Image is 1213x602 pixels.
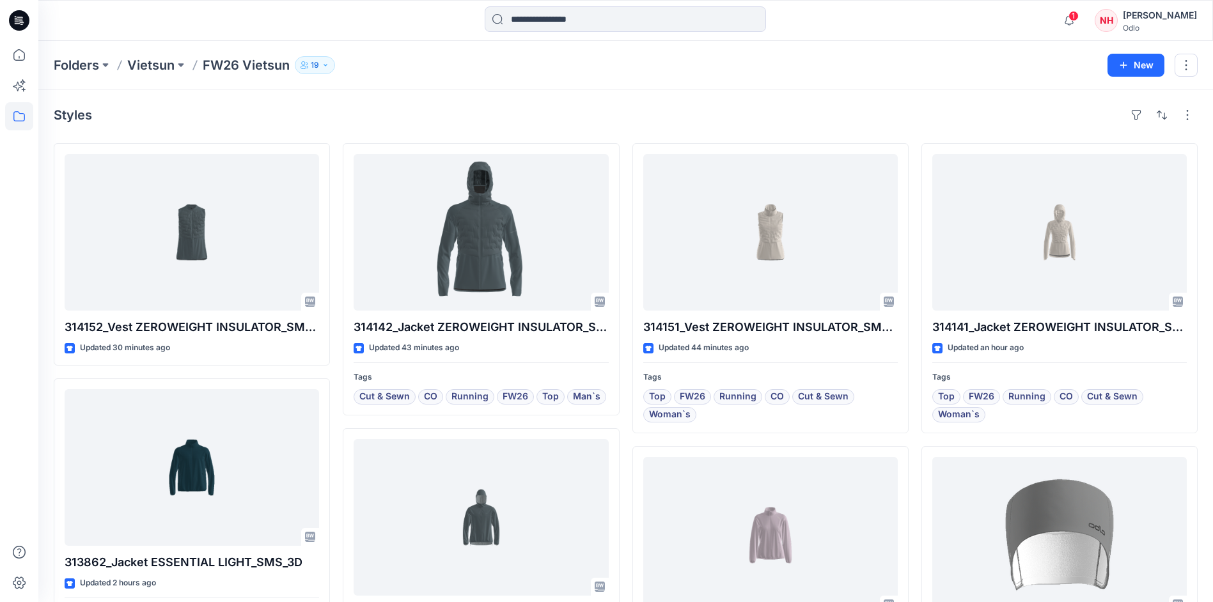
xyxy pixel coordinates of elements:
[932,371,1187,384] p: Tags
[1068,11,1079,21] span: 1
[643,371,898,384] p: Tags
[798,389,849,405] span: Cut & Sewn
[203,56,290,74] p: FW26 Vietsun
[659,341,749,355] p: Updated 44 minutes ago
[503,389,528,405] span: FW26
[948,341,1024,355] p: Updated an hour ago
[354,371,608,384] p: Tags
[311,58,319,72] p: 19
[1087,389,1138,405] span: Cut & Sewn
[424,389,437,405] span: CO
[932,318,1187,336] p: 314141_Jacket ZEROWEIGHT INSULATOR_SMS_3D
[65,154,319,311] a: 314152_Vest ZEROWEIGHT INSULATOR_SMS_3D
[127,56,175,74] a: Vietsun
[1107,54,1164,77] button: New
[54,107,92,123] h4: Styles
[80,576,156,590] p: Updated 2 hours ago
[1095,9,1118,32] div: NH
[354,439,608,596] a: 313702_Jacket X-ALP WATERPROOF_SMS_3D
[1123,8,1197,23] div: [PERSON_NAME]
[969,389,994,405] span: FW26
[369,341,459,355] p: Updated 43 minutes ago
[54,56,99,74] a: Folders
[451,389,489,405] span: Running
[1060,389,1073,405] span: CO
[719,389,756,405] span: Running
[65,389,319,546] a: 313862_Jacket ESSENTIAL LIGHT_SMS_3D
[359,389,410,405] span: Cut & Sewn
[1123,23,1197,33] div: Odlo
[643,318,898,336] p: 314151_Vest ZEROWEIGHT INSULATOR_SMS_3D
[65,553,319,571] p: 313862_Jacket ESSENTIAL LIGHT_SMS_3D
[680,389,705,405] span: FW26
[649,407,691,422] span: Woman`s
[542,389,559,405] span: Top
[65,318,319,336] p: 314152_Vest ZEROWEIGHT INSULATOR_SMS_3D
[643,154,898,311] a: 314151_Vest ZEROWEIGHT INSULATOR_SMS_3D
[649,389,666,405] span: Top
[295,56,335,74] button: 19
[1008,389,1045,405] span: Running
[354,318,608,336] p: 314142_Jacket ZEROWEIGHT INSULATOR_SMS_3D
[771,389,784,405] span: CO
[938,389,955,405] span: Top
[932,154,1187,311] a: 314141_Jacket ZEROWEIGHT INSULATOR_SMS_3D
[573,389,600,405] span: Man`s
[354,154,608,311] a: 314142_Jacket ZEROWEIGHT INSULATOR_SMS_3D
[80,341,170,355] p: Updated 30 minutes ago
[938,407,980,422] span: Woman`s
